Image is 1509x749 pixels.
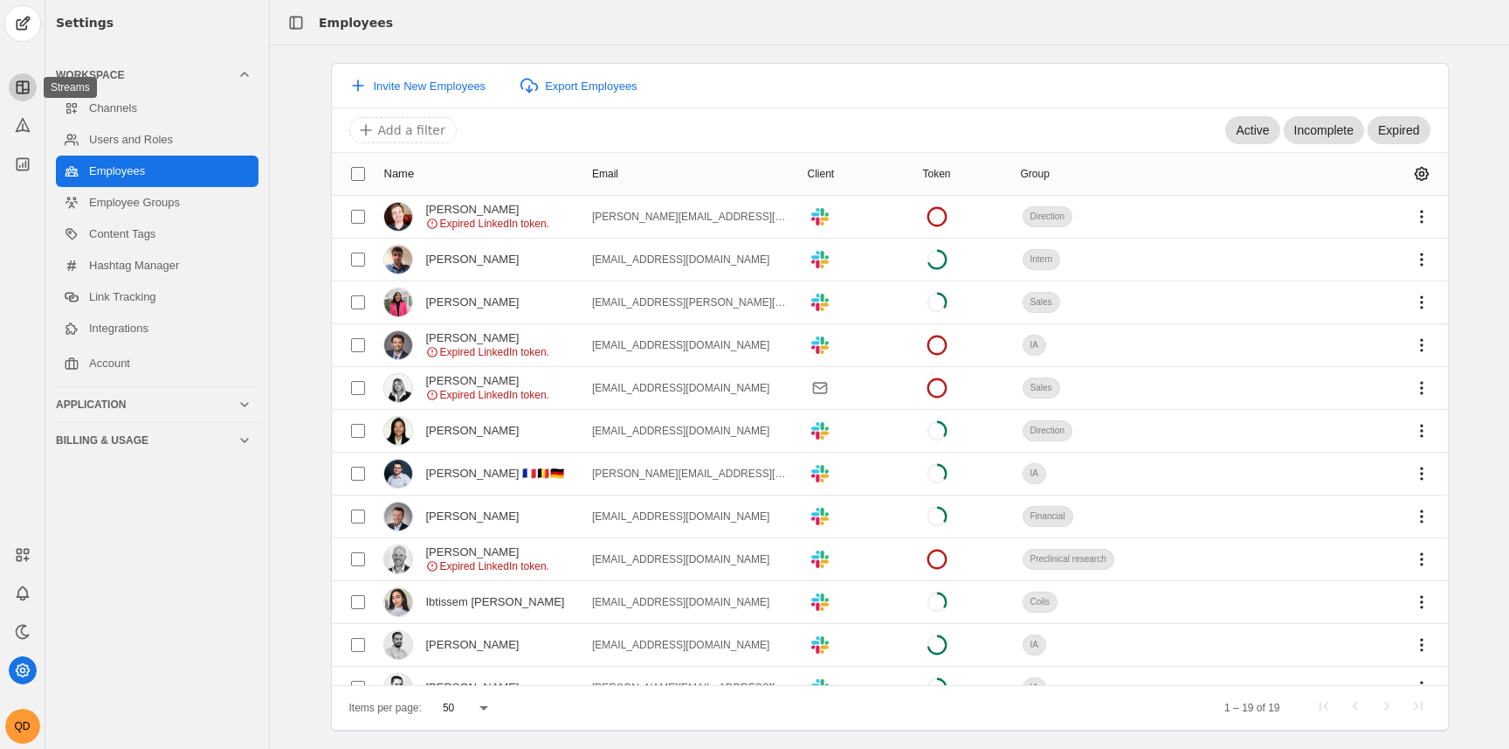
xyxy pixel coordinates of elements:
a: Users and Roles [56,124,258,156]
div: chomienne.emilie@gmail.com [592,381,769,395]
div: Employees [319,14,393,31]
div: Email [592,167,634,181]
mat-expansion-panel-header: Workspace [56,61,258,89]
app-icon-button: Employee Menu [1406,586,1437,618]
div: Martin Blanchard [426,681,520,695]
img: cache [384,288,412,316]
div: codyjellis@yahoo.com [592,338,769,352]
img: cache [384,588,412,616]
div: Direction [1023,206,1072,227]
a: Employee Groups [56,187,258,218]
img: cache [384,246,412,274]
a: Content Tags [56,218,258,250]
mat-expansion-panel-header: Application [56,391,258,419]
div: Hugo Dorez [426,545,549,559]
span: Invite New Employees [374,80,486,93]
button: QD [5,709,40,744]
div: Group [1021,167,1050,181]
span: Expired LinkedIn token. [440,345,549,359]
a: Account [56,348,258,379]
app-icon-button: Employee Menu [1406,415,1437,447]
div: Frédéric Balaÿ [426,510,520,524]
span: Active [1236,121,1269,139]
div: cinthiad.arce@yahoo.com.mx [592,295,787,309]
mat-header-cell: Client [794,153,909,196]
app-icon-button: Employee Menu [1406,329,1437,361]
img: cache [384,503,412,531]
div: IA [1023,335,1046,356]
img: cache [384,374,412,402]
div: IA [1023,677,1046,698]
div: Baptiste Buisson [426,253,520,267]
button: Invite New Employees [339,70,497,101]
app-icon-button: Employee Menu [1406,629,1437,661]
div: Workspace [56,68,238,82]
div: Streams [44,77,97,98]
div: Jamil Nour Eddin [426,638,520,652]
div: Emilie Chomienne [426,374,549,388]
a: Employees [56,156,258,187]
span: Expired [1378,121,1419,139]
div: Direction [1023,420,1072,441]
span: Expired LinkedIn token. [440,388,549,402]
div: Application [56,398,238,412]
div: Sales [1023,292,1060,313]
img: cache [384,203,412,231]
div: Name [384,167,431,181]
span: 50 [443,702,454,714]
a: Hashtag Manager [56,250,258,281]
img: cache [384,545,412,573]
app-icon-button: Employee Menu [1406,458,1437,489]
div: Preclinical research [1023,549,1114,570]
div: Workspace [56,89,258,383]
div: Financial [1023,506,1073,527]
span: Expired LinkedIn token. [440,217,549,231]
img: cache [384,417,412,445]
div: ibtissem.brs@gmail.com [592,595,769,609]
img: cache [384,460,412,488]
a: Integrations [56,313,258,344]
div: Coils [1023,592,1058,613]
app-icon-button: Employee Menu [1406,501,1437,532]
app-icon-button: Employee Menu [1406,544,1437,575]
app-icon-button: Employee Menu [1406,372,1437,404]
a: Link Tracking [56,281,258,313]
div: Group [1021,167,1065,181]
a: Channels [56,93,258,124]
div: IA [1023,463,1046,484]
img: cache [384,631,412,659]
div: alberti.antonin@gmail.com [592,210,787,224]
div: Cody Jellis [426,331,549,345]
span: Expired LinkedIn token. [440,559,549,573]
mat-chip-listbox: Employee Status [1229,114,1430,146]
div: baptiste.buisson13@gmail.com [592,253,769,267]
div: Emma Chou [426,424,520,438]
span: Incomplete [1294,121,1354,139]
div: fredericbalay@hotmail.com [592,510,769,524]
div: emmschch67@gmail.com [592,424,769,438]
div: Sales [1023,378,1060,399]
div: Ibtissem Bouras [426,595,565,609]
img: cache [384,674,412,702]
div: 1 – 19 of 19 [1224,699,1279,717]
div: Items per page: [349,699,422,717]
div: jamil.noureddin@gmail.com [592,638,769,652]
app-icon-button: Employee Menu [1406,287,1437,318]
img: cache [384,331,412,359]
div: Email [592,167,618,181]
mat-expansion-panel-header: Billing & Usage [56,427,258,454]
app-icon-button: Employee Menu [1406,244,1437,275]
div: Antonin Alberti [426,203,549,217]
div: martin.blanchard@cpe.fr [592,681,787,695]
input: Filter by first name, last name, or group name. [356,120,1230,141]
div: hugo.dorez@hawkcell.com [592,552,769,566]
button: Export Employees [510,70,648,101]
div: Florian MÜLLER-FOUARGE 🇫🇷🇧🇪🇩🇪 [426,467,565,481]
div: Cinthia Arce [426,295,520,309]
div: Name [384,167,415,181]
div: Billing & Usage [56,433,238,447]
div: Intern [1023,249,1061,270]
app-icon-button: Employee Menu [1406,201,1437,232]
div: florian.mueller.fouarge@gmail.com [592,467,787,481]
